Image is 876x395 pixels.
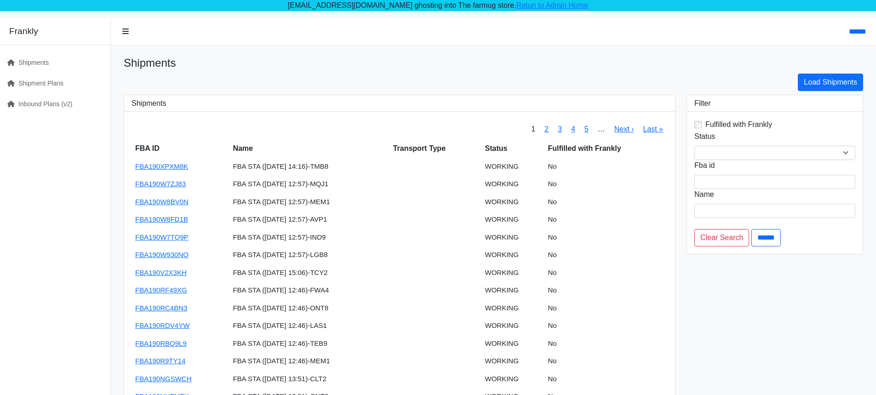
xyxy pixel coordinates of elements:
a: FBA190NGSWCH [135,375,192,383]
td: WORKING [481,229,544,246]
td: No [544,246,668,264]
a: 4 [571,125,575,133]
a: FBA190RF49XG [135,286,187,294]
td: No [544,175,668,193]
td: WORKING [481,370,544,388]
td: FBA STA ([DATE] 12:46)-MEM1 [229,352,389,370]
h1: Shipments [124,57,863,70]
td: FBA STA ([DATE] 12:46)-ONT8 [229,299,389,317]
a: FBA190W8FD1B [135,215,188,223]
th: FBA ID [132,139,229,158]
td: WORKING [481,246,544,264]
td: No [544,193,668,211]
label: Fulfilled with Frankly [705,119,772,130]
a: 3 [558,125,562,133]
a: Load Shipments [798,74,863,91]
a: FBA190RDV4YW [135,321,189,329]
td: No [544,281,668,299]
td: WORKING [481,211,544,229]
a: FBA190W7TQ9P [135,233,189,241]
td: No [544,158,668,176]
td: WORKING [481,175,544,193]
td: WORKING [481,158,544,176]
td: FBA STA ([DATE] 12:46)-LAS1 [229,317,389,335]
td: WORKING [481,299,544,317]
td: No [544,229,668,246]
td: FBA STA ([DATE] 12:46)-FWA4 [229,281,389,299]
td: WORKING [481,264,544,282]
td: FBA STA ([DATE] 13:51)-CLT2 [229,370,389,388]
td: WORKING [481,193,544,211]
a: FBA190R9TY14 [135,357,185,365]
a: Last » [643,125,663,133]
span: 1 [527,119,540,139]
a: 5 [584,125,589,133]
th: Fulfilled with Frankly [544,139,668,158]
td: No [544,335,668,353]
td: FBA STA ([DATE] 12:57)-MQJ1 [229,175,389,193]
nav: pager [527,119,668,139]
td: No [544,317,668,335]
th: Transport Type [389,139,481,158]
h3: Shipments [132,99,668,108]
td: WORKING [481,352,544,370]
td: No [544,299,668,317]
td: No [544,211,668,229]
a: Clear Search [694,229,749,246]
label: Status [694,131,715,142]
td: FBA STA ([DATE] 12:57)-LGB8 [229,246,389,264]
label: Name [694,189,714,200]
a: Retun to Admin Home [516,1,589,9]
a: FBA190XPXM8K [135,162,188,170]
span: … [593,119,610,139]
td: No [544,370,668,388]
th: Status [481,139,544,158]
td: WORKING [481,281,544,299]
a: 2 [544,125,549,133]
td: WORKING [481,335,544,353]
td: FBA STA ([DATE] 12:46)-TEB9 [229,335,389,353]
td: FBA STA ([DATE] 14:16)-TMB8 [229,158,389,176]
td: FBA STA ([DATE] 12:57)-AVP1 [229,211,389,229]
td: No [544,352,668,370]
label: Fba id [694,160,715,171]
a: FBA190RC4BN3 [135,304,187,312]
td: No [544,264,668,282]
h3: Filter [694,99,855,108]
th: Name [229,139,389,158]
a: FBA190W930NQ [135,251,189,258]
td: FBA STA ([DATE] 12:57)-IND9 [229,229,389,246]
td: FBA STA ([DATE] 15:06)-TCY2 [229,264,389,282]
a: FBA190W7ZJ83 [135,180,186,188]
td: WORKING [481,317,544,335]
a: FBA190W8BV0N [135,198,189,206]
td: FBA STA ([DATE] 12:57)-MEM1 [229,193,389,211]
a: FBA190V2X3KH [135,269,187,276]
a: FBA190RBQ9L9 [135,339,187,347]
a: Next › [614,125,634,133]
